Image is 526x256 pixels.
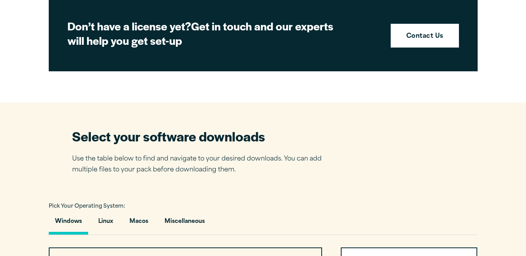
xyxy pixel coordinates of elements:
[49,204,125,209] span: Pick Your Operating System:
[67,18,191,34] strong: Don’t have a license yet?
[406,32,443,42] strong: Contact Us
[92,212,119,235] button: Linux
[72,127,333,145] h2: Select your software downloads
[72,154,333,176] p: Use the table below to find and navigate to your desired downloads. You can add multiple files to...
[49,212,88,235] button: Windows
[391,24,459,48] a: Contact Us
[123,212,154,235] button: Macos
[158,212,211,235] button: Miscellaneous
[67,19,340,48] h2: Get in touch and our experts will help you get set-up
